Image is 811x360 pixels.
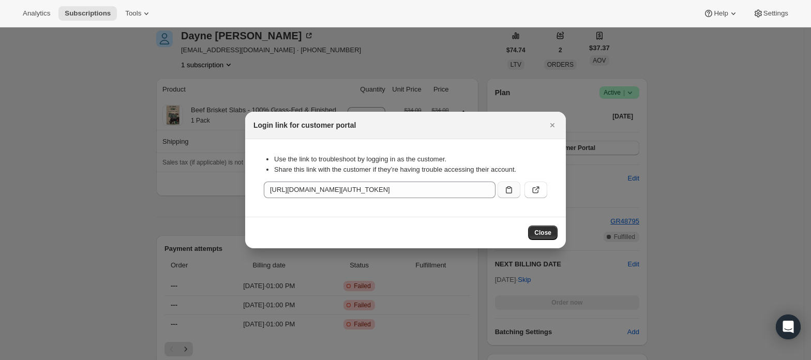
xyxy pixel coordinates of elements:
[763,9,788,18] span: Settings
[776,314,801,339] div: Open Intercom Messenger
[274,154,547,164] li: Use the link to troubleshoot by logging in as the customer.
[125,9,141,18] span: Tools
[65,9,111,18] span: Subscriptions
[697,6,744,21] button: Help
[17,6,56,21] button: Analytics
[253,120,356,130] h2: Login link for customer portal
[119,6,158,21] button: Tools
[58,6,117,21] button: Subscriptions
[545,118,560,132] button: Close
[274,164,547,175] li: Share this link with the customer if they’re having trouble accessing their account.
[747,6,794,21] button: Settings
[534,229,551,237] span: Close
[23,9,50,18] span: Analytics
[714,9,728,18] span: Help
[528,226,558,240] button: Close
